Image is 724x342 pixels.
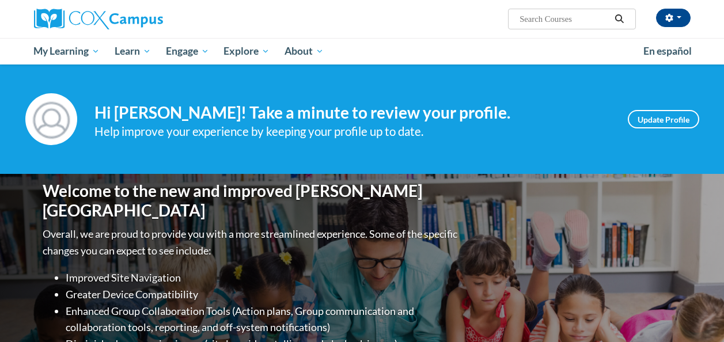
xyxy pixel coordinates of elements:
input: Search Courses [518,12,611,26]
div: Help improve your experience by keeping your profile up to date. [94,122,611,141]
li: Enhanced Group Collaboration Tools (Action plans, Group communication and collaboration tools, re... [66,303,460,336]
span: Learn [115,44,151,58]
span: My Learning [33,44,100,58]
div: Main menu [25,38,699,64]
span: Engage [166,44,209,58]
li: Improved Site Navigation [66,269,460,286]
a: About [277,38,331,64]
span: En español [643,45,692,57]
h4: Hi [PERSON_NAME]! Take a minute to review your profile. [94,103,611,123]
button: Search [611,12,628,26]
a: Update Profile [628,110,699,128]
span: Explore [223,44,270,58]
a: En español [636,39,699,63]
a: Cox Campus [34,9,241,29]
button: Account Settings [656,9,691,27]
img: Cox Campus [34,9,163,29]
img: Profile Image [25,93,77,145]
h1: Welcome to the new and improved [PERSON_NAME][GEOGRAPHIC_DATA] [43,181,460,220]
p: Overall, we are proud to provide you with a more streamlined experience. Some of the specific cha... [43,226,460,259]
span: About [285,44,324,58]
iframe: Button to launch messaging window [678,296,715,333]
a: My Learning [26,38,108,64]
a: Engage [158,38,217,64]
a: Explore [216,38,277,64]
li: Greater Device Compatibility [66,286,460,303]
a: Learn [107,38,158,64]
